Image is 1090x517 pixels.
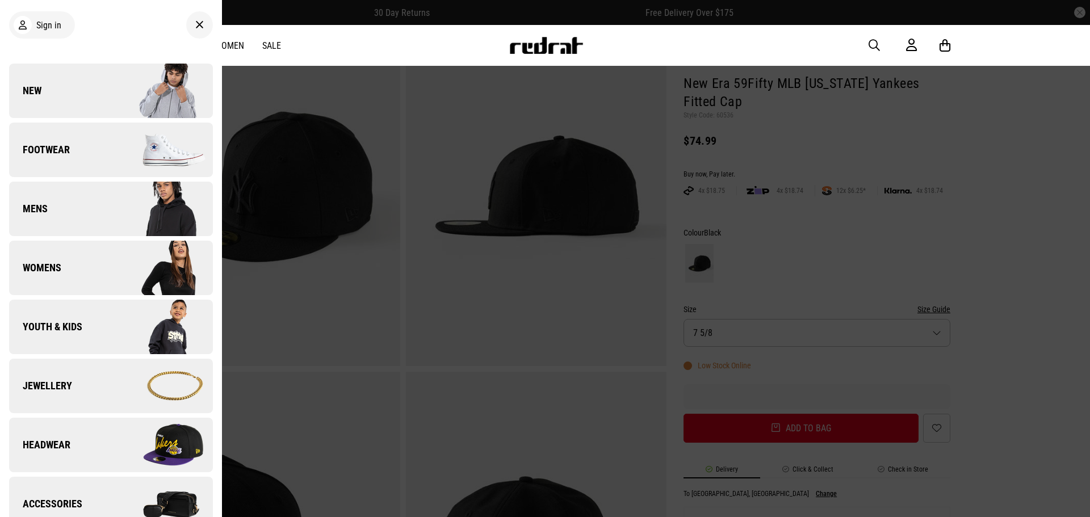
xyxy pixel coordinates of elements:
img: Company [111,180,212,237]
a: New Company [9,64,213,118]
a: Youth & Kids Company [9,300,213,354]
img: Company [111,62,212,119]
span: Mens [9,202,48,216]
img: Company [111,417,212,473]
span: Jewellery [9,379,72,393]
img: Company [111,299,212,355]
span: Accessories [9,497,82,511]
a: Jewellery Company [9,359,213,413]
img: Company [111,239,212,296]
a: Womens Company [9,241,213,295]
a: Footwear Company [9,123,213,177]
a: Women [215,40,244,51]
span: Headwear [9,438,70,452]
span: Youth & Kids [9,320,82,334]
a: Headwear Company [9,418,213,472]
a: Sale [262,40,281,51]
span: Footwear [9,143,70,157]
a: Mens Company [9,182,213,236]
button: Open LiveChat chat widget [9,5,43,39]
span: Womens [9,261,61,275]
img: Company [111,358,212,414]
span: New [9,84,41,98]
img: Redrat logo [509,37,584,54]
img: Company [111,121,212,178]
span: Sign in [36,20,61,31]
